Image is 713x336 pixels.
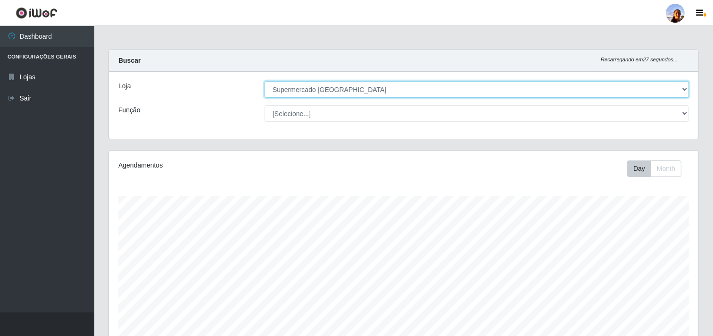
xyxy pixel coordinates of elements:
div: First group [627,160,681,177]
label: Loja [118,81,131,91]
img: CoreUI Logo [16,7,58,19]
button: Month [651,160,681,177]
div: Toolbar with button groups [627,160,689,177]
div: Agendamentos [118,160,348,170]
label: Função [118,105,141,115]
i: Recarregando em 27 segundos... [601,57,678,62]
button: Day [627,160,651,177]
strong: Buscar [118,57,141,64]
